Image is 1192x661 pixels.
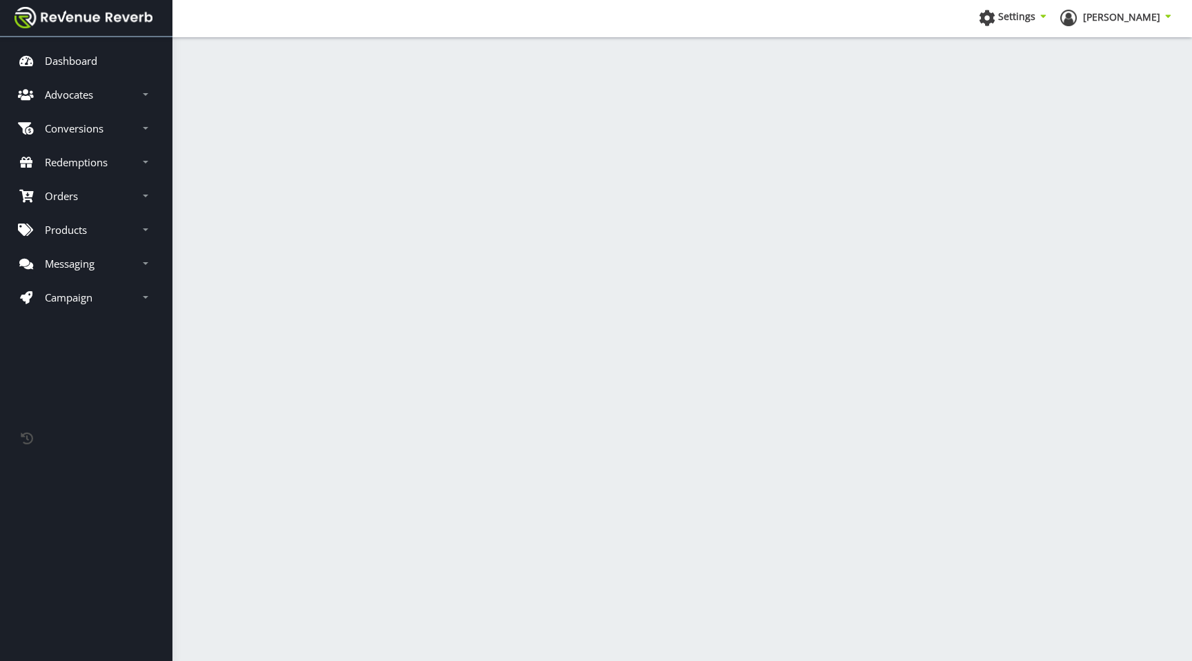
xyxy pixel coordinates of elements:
[10,112,162,144] a: Conversions
[45,121,103,135] p: Conversions
[10,45,162,77] a: Dashboard
[45,257,95,270] p: Messaging
[10,248,162,279] a: Messaging
[14,7,152,28] img: navbar brand
[10,146,162,178] a: Redemptions
[1060,10,1077,26] img: ph-profile.png
[45,290,92,304] p: Campaign
[45,54,97,68] p: Dashboard
[45,155,108,169] p: Redemptions
[45,189,78,203] p: Orders
[45,223,87,237] p: Products
[10,180,162,212] a: Orders
[10,282,162,313] a: Campaign
[998,10,1035,23] span: Settings
[45,88,93,101] p: Advocates
[10,79,162,110] a: Advocates
[10,214,162,246] a: Products
[1060,10,1171,30] a: [PERSON_NAME]
[979,10,1046,30] a: Settings
[1083,10,1160,23] span: [PERSON_NAME]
